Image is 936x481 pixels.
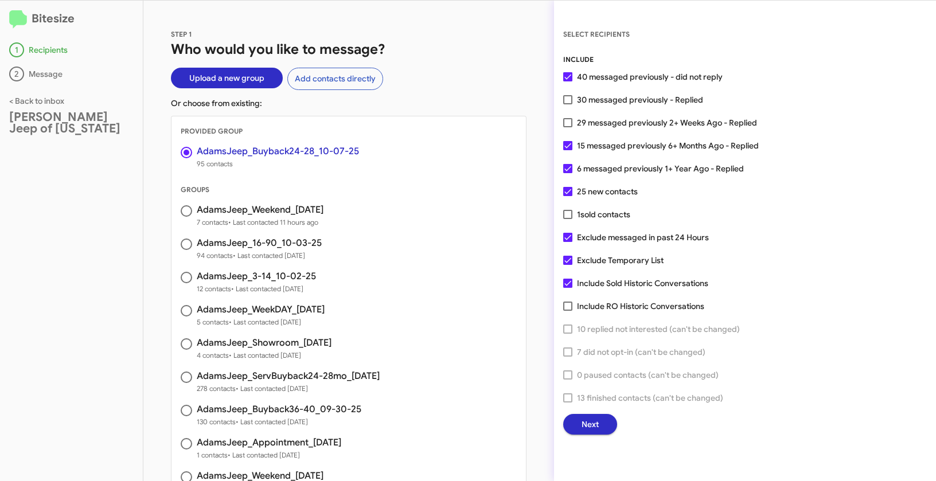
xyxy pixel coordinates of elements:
button: Add contacts directly [287,68,383,90]
div: Message [9,67,134,81]
div: 2 [9,67,24,81]
div: [PERSON_NAME] Jeep of [US_STATE] [9,111,134,134]
span: 1 [577,208,630,221]
span: 130 contacts [197,416,361,428]
span: 15 messaged previously 6+ Months Ago - Replied [577,139,759,152]
span: • Last contacted [DATE] [231,284,303,293]
img: logo-minimal.svg [9,10,27,29]
button: Upload a new group [171,68,283,88]
div: 1 [9,42,24,57]
span: Upload a new group [189,68,264,88]
span: Include RO Historic Conversations [577,299,704,313]
span: 25 new contacts [577,185,638,198]
h3: AdamsJeep_ServBuyback24-28mo_[DATE] [197,371,380,381]
span: • Last contacted [DATE] [236,417,308,426]
span: 40 messaged previously - did not reply [577,70,723,84]
h3: AdamsJeep_Buyback36-40_09-30-25 [197,405,361,414]
h3: AdamsJeep_16-90_10-03-25 [197,238,322,248]
span: 6 messaged previously 1+ Year Ago - Replied [577,162,744,175]
h1: Who would you like to message? [171,40,526,58]
span: 0 paused contacts (can't be changed) [577,368,719,382]
span: 278 contacts [197,383,380,394]
span: • Last contacted [DATE] [233,251,305,260]
h3: AdamsJeep_Showroom_[DATE] [197,338,331,347]
a: < Back to inbox [9,96,64,106]
h3: AdamsJeep_Weekend_[DATE] [197,471,323,480]
p: Or choose from existing: [171,97,526,109]
h3: AdamsJeep_WeekDAY_[DATE] [197,305,325,314]
span: Next [582,414,599,435]
div: GROUPS [171,184,526,195]
span: 10 replied not interested (can't be changed) [577,322,740,336]
span: 1 contacts [197,449,341,461]
div: Recipients [9,42,134,57]
h3: AdamsJeep_Weekend_[DATE] [197,205,323,214]
span: • Last contacted [DATE] [228,451,300,459]
span: Exclude Temporary List [577,253,664,267]
span: 4 contacts [197,350,331,361]
span: STEP 1 [171,30,192,38]
span: 30 messaged previously - Replied [577,93,703,107]
span: Exclude messaged in past 24 Hours [577,230,709,244]
span: 13 finished contacts (can't be changed) [577,391,723,405]
span: 95 contacts [197,158,359,170]
span: 94 contacts [197,250,322,261]
span: 5 contacts [197,316,325,328]
span: • Last contacted 11 hours ago [228,218,318,226]
button: Next [563,414,617,435]
span: sold contacts [580,209,630,220]
span: • Last contacted [DATE] [236,384,308,393]
span: 12 contacts [197,283,316,295]
span: Include Sold Historic Conversations [577,276,708,290]
div: INCLUDE [563,54,927,65]
span: 7 contacts [197,217,323,228]
h3: AdamsJeep_Appointment_[DATE] [197,438,341,447]
h3: AdamsJeep_Buyback24-28_10-07-25 [197,147,359,156]
span: • Last contacted [DATE] [229,318,301,326]
span: 7 did not opt-in (can't be changed) [577,345,705,359]
span: SELECT RECIPIENTS [563,30,630,38]
h3: AdamsJeep_3-14_10-02-25 [197,272,316,281]
div: PROVIDED GROUP [171,126,526,137]
span: 29 messaged previously 2+ Weeks Ago - Replied [577,116,757,130]
span: • Last contacted [DATE] [229,351,301,359]
h2: Bitesize [9,10,134,29]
